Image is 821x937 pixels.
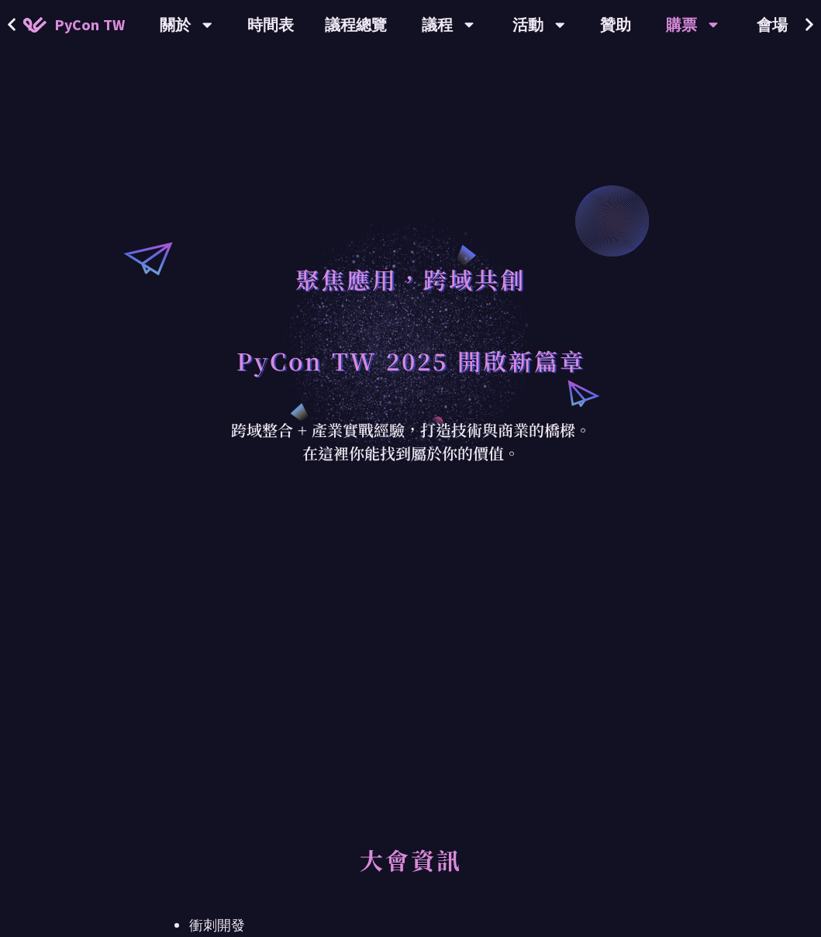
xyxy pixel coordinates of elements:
h2: 大會資訊 [143,844,678,890]
h1: PyCon TW 2025 開啟新篇章 [236,337,585,384]
div: 跨域整合 + 產業實戰經驗，打造技術與商業的橋樑。 在這裡你能找到屬於你的價值。 [221,419,601,465]
a: PyCon TW [8,5,140,44]
h1: 聚焦應用，跨域共創 [295,256,526,302]
img: Home icon of PyCon TW 2025 [23,17,47,33]
span: PyCon TW [54,13,125,36]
